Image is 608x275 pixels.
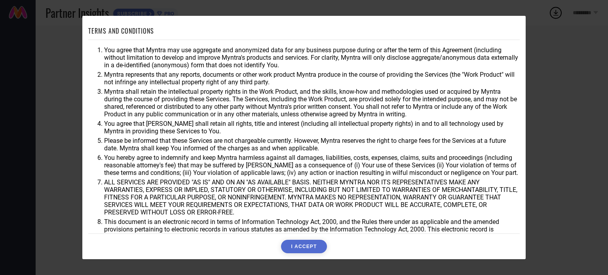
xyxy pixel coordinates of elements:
li: Myntra represents that any reports, documents or other work product Myntra produce in the course ... [104,71,520,86]
li: This document is an electronic record in terms of Information Technology Act, 2000, and the Rules... [104,218,520,241]
li: Myntra shall retain the intellectual property rights in the Work Product, and the skills, know-ho... [104,88,520,118]
li: You hereby agree to indemnify and keep Myntra harmless against all damages, liabilities, costs, e... [104,154,520,176]
li: Please be informed that these Services are not chargeable currently. However, Myntra reserves the... [104,137,520,152]
li: You agree that Myntra may use aggregate and anonymized data for any business purpose during or af... [104,46,520,69]
button: I ACCEPT [281,240,327,253]
li: ALL SERVICES ARE PROVIDED "AS IS" AND ON AN "AS AVAILABLE" BASIS. NEITHER MYNTRA NOR ITS REPRESEN... [104,178,520,216]
li: You agree that [PERSON_NAME] shall retain all rights, title and interest (including all intellect... [104,120,520,135]
h1: TERMS AND CONDITIONS [88,26,154,36]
